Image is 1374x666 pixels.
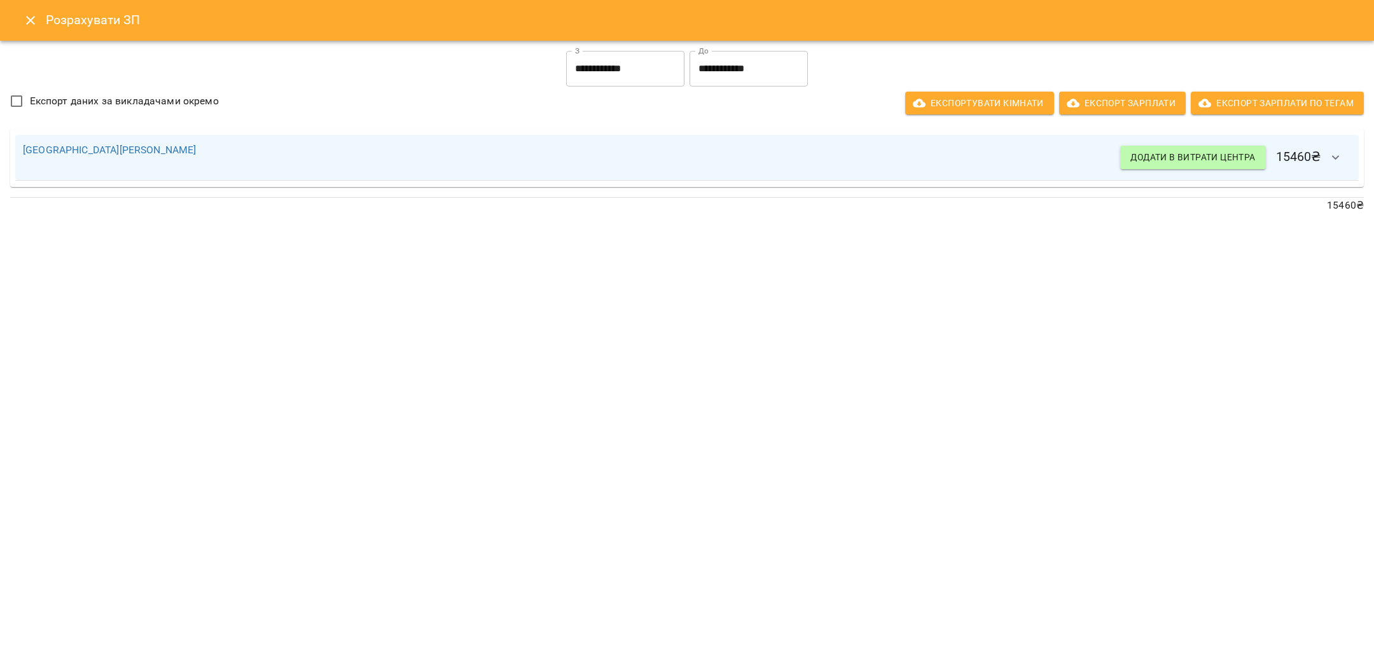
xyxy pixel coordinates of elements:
span: Експортувати кімнати [915,95,1044,111]
span: Експорт Зарплати по тегам [1201,95,1354,111]
button: Додати в витрати центра [1120,146,1265,169]
h6: 15460 ₴ [1120,142,1351,173]
button: Close [15,5,46,36]
h6: Розрахувати ЗП [46,10,1359,30]
span: Експорт даних за викладачами окремо [30,94,219,109]
span: Експорт Зарплати [1069,95,1176,111]
button: Експорт Зарплати [1059,92,1186,114]
span: Додати в витрати центра [1130,149,1255,165]
a: [GEOGRAPHIC_DATA][PERSON_NAME] [23,144,196,156]
button: Експортувати кімнати [905,92,1054,114]
button: Експорт Зарплати по тегам [1191,92,1364,114]
p: 15460 ₴ [10,198,1364,213]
